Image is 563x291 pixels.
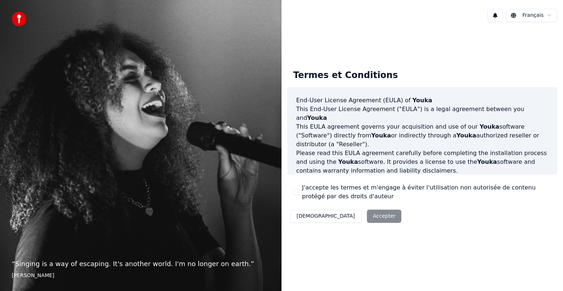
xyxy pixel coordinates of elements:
[479,123,499,130] span: Youka
[412,97,432,104] span: Youka
[477,158,497,165] span: Youka
[302,183,551,201] label: J'accepte les termes et m'engage à éviter l'utilisation non autorisée de contenu protégé par des ...
[296,96,548,105] h3: End-User License Agreement (EULA) of
[296,122,548,149] p: This EULA agreement governs your acquisition and use of our software ("Software") directly from o...
[290,210,361,223] button: [DEMOGRAPHIC_DATA]
[307,114,327,121] span: Youka
[296,149,548,175] p: Please read this EULA agreement carefully before completing the installation process and using th...
[12,272,270,279] footer: [PERSON_NAME]
[12,259,270,269] p: “ Singing is a way of escaping. It's another world. I'm no longer on earth. ”
[456,132,476,139] span: Youka
[338,158,358,165] span: Youka
[296,105,548,122] p: This End-User License Agreement ("EULA") is a legal agreement between you and
[12,12,26,26] img: youka
[287,64,404,87] div: Termes et Conditions
[371,132,391,139] span: Youka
